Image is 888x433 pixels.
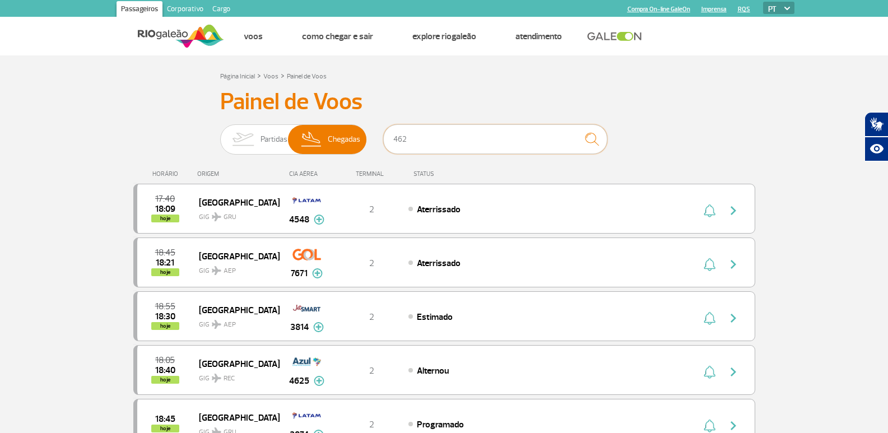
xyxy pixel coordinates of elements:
[155,195,175,203] span: 2025-09-25 17:40:00
[197,170,279,178] div: ORIGEM
[287,72,327,81] a: Painel de Voos
[212,266,221,275] img: destiny_airplane.svg
[704,365,715,379] img: sino-painel-voo.svg
[864,112,888,161] div: Plugin de acessibilidade da Hand Talk.
[369,204,374,215] span: 2
[208,1,235,19] a: Cargo
[155,205,175,213] span: 2025-09-25 18:09:59
[727,204,740,217] img: seta-direita-painel-voo.svg
[151,322,179,330] span: hoje
[417,204,461,215] span: Aterrissado
[704,419,715,432] img: sino-painel-voo.svg
[212,320,221,329] img: destiny_airplane.svg
[224,374,235,384] span: REC
[412,31,476,42] a: Explore RIOgaleão
[199,356,271,371] span: [GEOGRAPHIC_DATA]
[864,112,888,137] button: Abrir tradutor de língua de sinais.
[155,366,175,374] span: 2025-09-25 18:40:00
[224,266,236,276] span: AEP
[314,215,324,225] img: mais-info-painel-voo.svg
[199,314,271,330] span: GIG
[314,376,324,386] img: mais-info-painel-voo.svg
[383,124,607,154] input: Voo, cidade ou cia aérea
[704,204,715,217] img: sino-painel-voo.svg
[291,267,308,280] span: 7671
[199,260,271,276] span: GIG
[864,137,888,161] button: Abrir recursos assistivos.
[155,249,175,257] span: 2025-09-25 18:45:00
[369,419,374,430] span: 2
[281,69,285,82] a: >
[244,31,263,42] a: Voos
[224,212,236,222] span: GRU
[313,322,324,332] img: mais-info-painel-voo.svg
[515,31,562,42] a: Atendimento
[151,376,179,384] span: hoje
[417,258,461,269] span: Aterrissado
[199,206,271,222] span: GIG
[290,320,309,334] span: 3814
[199,249,271,263] span: [GEOGRAPHIC_DATA]
[295,125,328,154] img: slider-desembarque
[727,365,740,379] img: seta-direita-painel-voo.svg
[220,88,668,116] h3: Painel de Voos
[199,195,271,209] span: [GEOGRAPHIC_DATA]
[212,374,221,383] img: destiny_airplane.svg
[212,212,221,221] img: destiny_airplane.svg
[155,313,175,320] span: 2025-09-25 18:30:00
[701,6,727,13] a: Imprensa
[738,6,750,13] a: RQS
[155,415,175,423] span: 2025-09-25 18:45:00
[417,419,464,430] span: Programado
[225,125,261,154] img: slider-embarque
[727,419,740,432] img: seta-direita-painel-voo.svg
[704,258,715,271] img: sino-painel-voo.svg
[155,356,175,364] span: 2025-09-25 18:05:00
[117,1,162,19] a: Passageiros
[279,170,335,178] div: CIA AÉREA
[335,170,408,178] div: TERMINAL
[369,365,374,376] span: 2
[263,72,278,81] a: Voos
[727,258,740,271] img: seta-direita-painel-voo.svg
[261,125,287,154] span: Partidas
[302,31,373,42] a: Como chegar e sair
[137,170,198,178] div: HORÁRIO
[199,367,271,384] span: GIG
[369,311,374,323] span: 2
[704,311,715,325] img: sino-painel-voo.svg
[289,213,309,226] span: 4548
[417,365,449,376] span: Alternou
[199,302,271,317] span: [GEOGRAPHIC_DATA]
[151,425,179,432] span: hoje
[408,170,499,178] div: STATUS
[151,215,179,222] span: hoje
[417,311,453,323] span: Estimado
[627,6,690,13] a: Compra On-line GaleOn
[289,374,309,388] span: 4625
[151,268,179,276] span: hoje
[328,125,360,154] span: Chegadas
[199,410,271,425] span: [GEOGRAPHIC_DATA]
[155,302,175,310] span: 2025-09-25 18:55:00
[224,320,236,330] span: AEP
[156,259,174,267] span: 2025-09-25 18:21:59
[369,258,374,269] span: 2
[220,72,255,81] a: Página Inicial
[727,311,740,325] img: seta-direita-painel-voo.svg
[162,1,208,19] a: Corporativo
[257,69,261,82] a: >
[312,268,323,278] img: mais-info-painel-voo.svg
